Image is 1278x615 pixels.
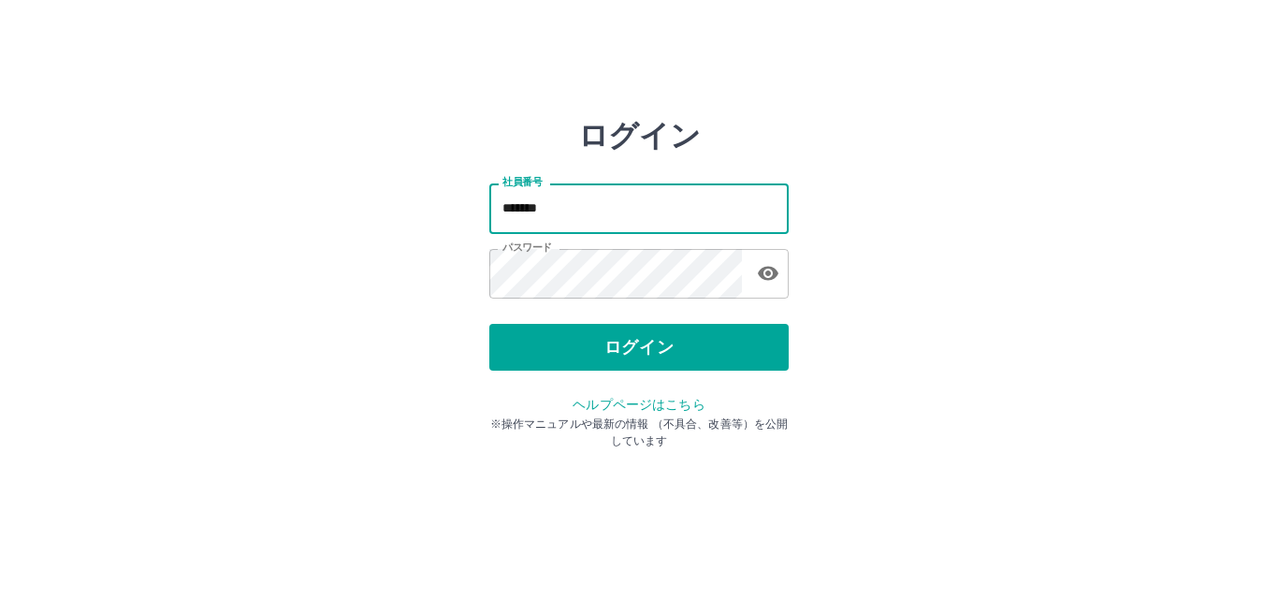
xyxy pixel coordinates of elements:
[573,397,704,412] a: ヘルプページはこちら
[502,175,542,189] label: 社員番号
[489,324,789,371] button: ログイン
[578,118,701,154] h2: ログイン
[502,241,552,255] label: パスワード
[489,416,789,449] p: ※操作マニュアルや最新の情報 （不具合、改善等）を公開しています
